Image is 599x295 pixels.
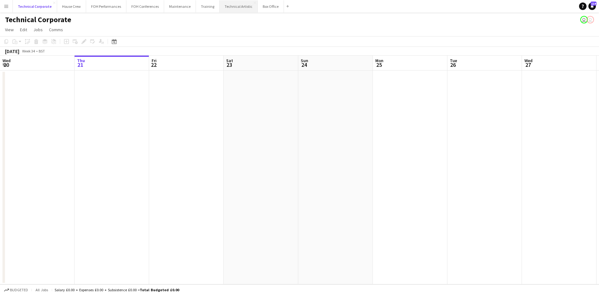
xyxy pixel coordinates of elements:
span: Sat [226,58,233,63]
a: Comms [46,26,66,34]
button: House Crew [57,0,86,12]
div: [DATE] [5,48,19,54]
a: View [2,26,16,34]
span: 24 [300,61,308,68]
h1: Technical Corporate [5,15,71,24]
span: Thu [77,58,85,63]
a: Edit [17,26,30,34]
span: Budgeted [10,288,28,292]
span: 26 [449,61,457,68]
a: 114 [588,2,596,10]
button: Training [196,0,220,12]
span: View [5,27,14,32]
app-user-avatar: Liveforce Admin [587,16,594,23]
span: Edit [20,27,27,32]
button: FOH Conferences [126,0,164,12]
span: Wed [2,58,11,63]
app-user-avatar: Abby Hubbard [580,16,588,23]
span: Wed [524,58,533,63]
span: Total Budgeted £0.00 [140,288,179,292]
button: Box Office [258,0,284,12]
button: Technical Artistic [220,0,258,12]
span: Sun [301,58,308,63]
span: 114 [591,2,597,6]
span: 22 [151,61,157,68]
button: Maintenance [164,0,196,12]
span: Comms [49,27,63,32]
div: Salary £0.00 + Expenses £0.00 + Subsistence £0.00 = [55,288,179,292]
button: Technical Corporate [13,0,57,12]
div: BST [39,49,45,53]
span: Mon [375,58,383,63]
a: Jobs [31,26,45,34]
span: 23 [225,61,233,68]
span: 25 [374,61,383,68]
span: Fri [152,58,157,63]
span: 20 [2,61,11,68]
span: 21 [76,61,85,68]
button: Budgeted [3,287,29,293]
span: All jobs [34,288,49,292]
span: Jobs [33,27,43,32]
button: FOH Performances [86,0,126,12]
span: Tue [450,58,457,63]
span: Week 34 [21,49,36,53]
span: 27 [524,61,533,68]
